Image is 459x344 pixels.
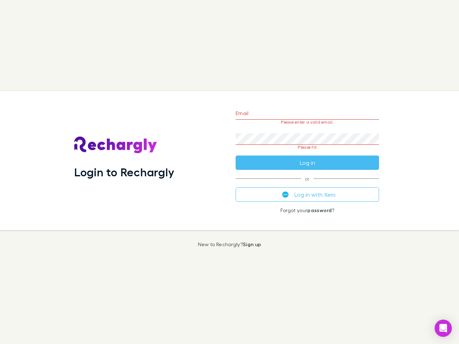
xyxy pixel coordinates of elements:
h1: Login to Rechargly [74,165,174,179]
span: or [236,178,379,179]
button: Log in [236,156,379,170]
a: password [307,207,332,213]
div: Open Intercom Messenger [435,320,452,337]
a: Sign up [243,241,261,247]
p: Please fill [236,145,379,150]
p: New to Rechargly? [198,242,261,247]
img: Xero's logo [282,191,289,198]
p: Please enter a valid email. [236,120,379,125]
p: Forgot your ? [236,207,379,213]
button: Log in with Xero [236,187,379,202]
img: Rechargly's Logo [74,137,157,154]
